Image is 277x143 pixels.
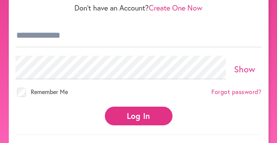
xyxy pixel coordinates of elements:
p: Don't have an Account? [16,3,262,12]
button: Log In [105,107,172,125]
a: Create One Now [149,3,203,13]
span: Remember Me [31,88,68,96]
a: Forgot password? [212,88,262,96]
a: Show [234,63,255,75]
